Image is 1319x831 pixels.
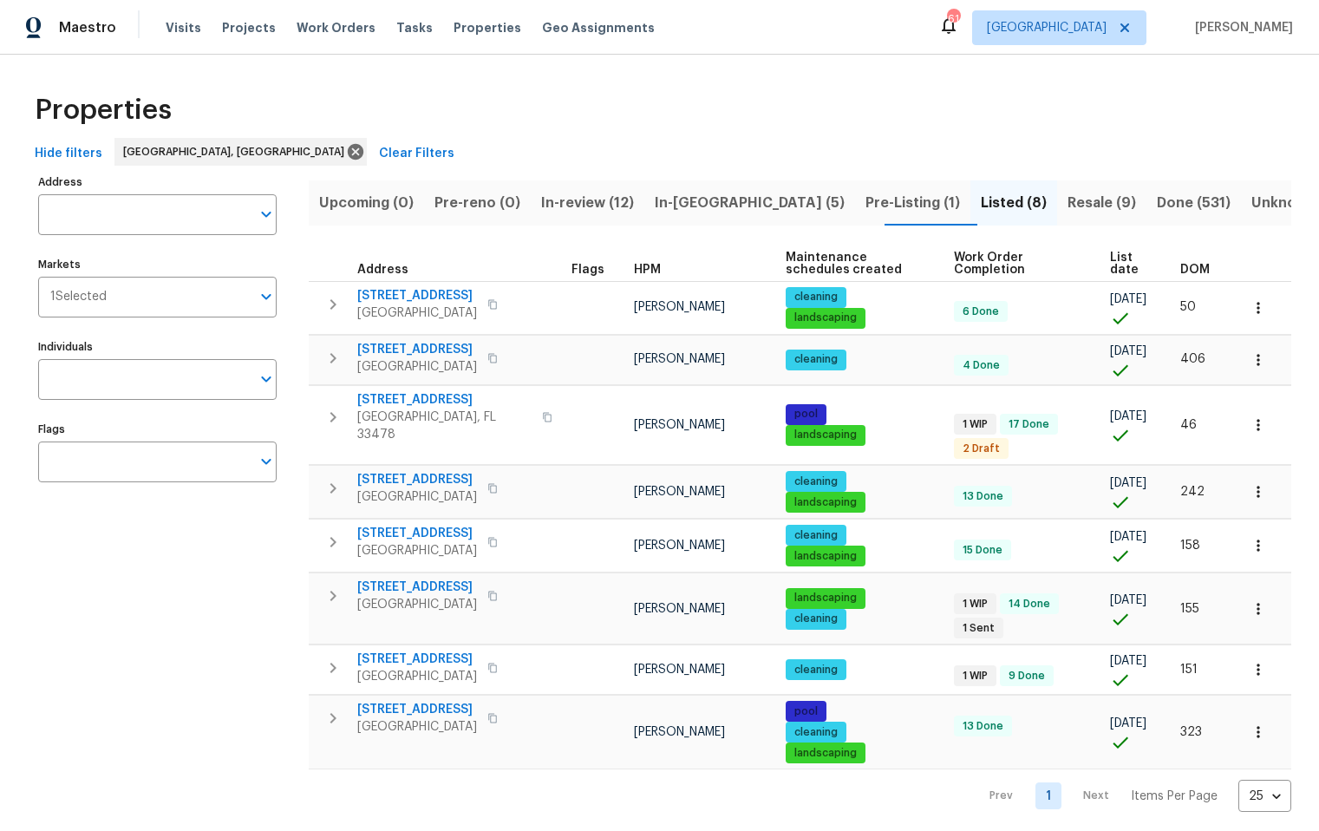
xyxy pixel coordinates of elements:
span: pool [787,407,825,422]
span: [PERSON_NAME] [634,486,725,498]
span: [GEOGRAPHIC_DATA] [987,19,1107,36]
span: 1 WIP [956,669,995,684]
span: 242 [1180,486,1205,498]
span: Work Order Completion [954,252,1081,276]
span: [PERSON_NAME] [634,603,725,615]
span: cleaning [787,725,845,740]
span: 1 WIP [956,597,995,612]
span: cleaning [787,612,845,626]
span: Tasks [396,22,433,34]
span: 1 Sent [956,621,1002,636]
span: landscaping [787,495,864,510]
span: [GEOGRAPHIC_DATA] [357,304,477,322]
span: Work Orders [297,19,375,36]
span: [GEOGRAPHIC_DATA], [GEOGRAPHIC_DATA] [123,143,351,160]
label: Individuals [38,342,277,352]
span: landscaping [787,549,864,564]
span: In-review (12) [541,191,634,215]
span: Address [357,264,408,276]
span: landscaping [787,311,864,325]
span: Hide filters [35,143,102,165]
span: 323 [1180,726,1202,738]
span: 6 Done [956,304,1006,319]
span: [GEOGRAPHIC_DATA] [357,596,477,613]
span: [GEOGRAPHIC_DATA] [357,488,477,506]
span: 155 [1180,603,1199,615]
span: [GEOGRAPHIC_DATA] [357,668,477,685]
span: [STREET_ADDRESS] [357,651,477,668]
span: 2 Draft [956,442,1007,456]
span: 14 Done [1002,597,1057,612]
span: Resale (9) [1068,191,1136,215]
label: Flags [38,424,277,435]
button: Hide filters [28,138,109,170]
button: Open [254,449,278,474]
span: [DATE] [1110,594,1146,606]
span: [PERSON_NAME] [634,353,725,365]
span: In-[GEOGRAPHIC_DATA] (5) [655,191,845,215]
span: HPM [634,264,661,276]
span: DOM [1180,264,1210,276]
span: cleaning [787,352,845,367]
a: Goto page 1 [1035,782,1061,809]
nav: Pagination Navigation [973,780,1291,812]
span: Clear Filters [379,143,454,165]
span: [STREET_ADDRESS] [357,579,477,596]
span: cleaning [787,290,845,304]
p: Items Per Page [1131,788,1218,805]
span: [STREET_ADDRESS] [357,525,477,542]
span: Pre-reno (0) [434,191,520,215]
button: Open [254,202,278,226]
span: [STREET_ADDRESS] [357,341,477,358]
span: Done (531) [1157,191,1231,215]
span: 158 [1180,540,1200,552]
span: Geo Assignments [542,19,655,36]
span: landscaping [787,428,864,442]
span: [GEOGRAPHIC_DATA] [357,542,477,559]
span: [PERSON_NAME] [634,664,725,676]
button: Open [254,367,278,391]
span: [PERSON_NAME] [634,301,725,313]
button: Clear Filters [372,138,461,170]
span: [GEOGRAPHIC_DATA], FL 33478 [357,409,532,443]
span: 13 Done [956,719,1010,734]
button: Open [254,285,278,309]
span: [STREET_ADDRESS] [357,471,477,488]
span: Listed (8) [981,191,1047,215]
span: 13 Done [956,489,1010,504]
span: [DATE] [1110,293,1146,305]
span: 151 [1180,664,1198,676]
span: Flags [571,264,604,276]
span: [STREET_ADDRESS] [357,391,532,409]
span: [DATE] [1110,655,1146,667]
span: [DATE] [1110,477,1146,489]
span: Properties [35,101,172,119]
span: Maintenance schedules created [786,252,924,276]
span: landscaping [787,591,864,605]
span: Pre-Listing (1) [865,191,960,215]
span: [DATE] [1110,410,1146,422]
span: [PERSON_NAME] [634,540,725,552]
span: pool [787,704,825,719]
span: [DATE] [1110,717,1146,730]
span: Projects [222,19,276,36]
span: 4 Done [956,358,1007,373]
span: [DATE] [1110,345,1146,357]
span: [STREET_ADDRESS] [357,287,477,304]
span: Upcoming (0) [319,191,414,215]
span: landscaping [787,746,864,761]
label: Address [38,177,277,187]
span: 46 [1180,419,1197,431]
label: Markets [38,259,277,270]
span: 9 Done [1002,669,1052,684]
div: 61 [947,10,959,28]
span: cleaning [787,474,845,489]
span: Properties [454,19,521,36]
span: 17 Done [1002,417,1056,432]
div: [GEOGRAPHIC_DATA], [GEOGRAPHIC_DATA] [114,138,367,166]
div: 25 [1238,774,1291,819]
span: 50 [1180,301,1196,313]
span: 406 [1180,353,1205,365]
span: Visits [166,19,201,36]
span: [PERSON_NAME] [1188,19,1293,36]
